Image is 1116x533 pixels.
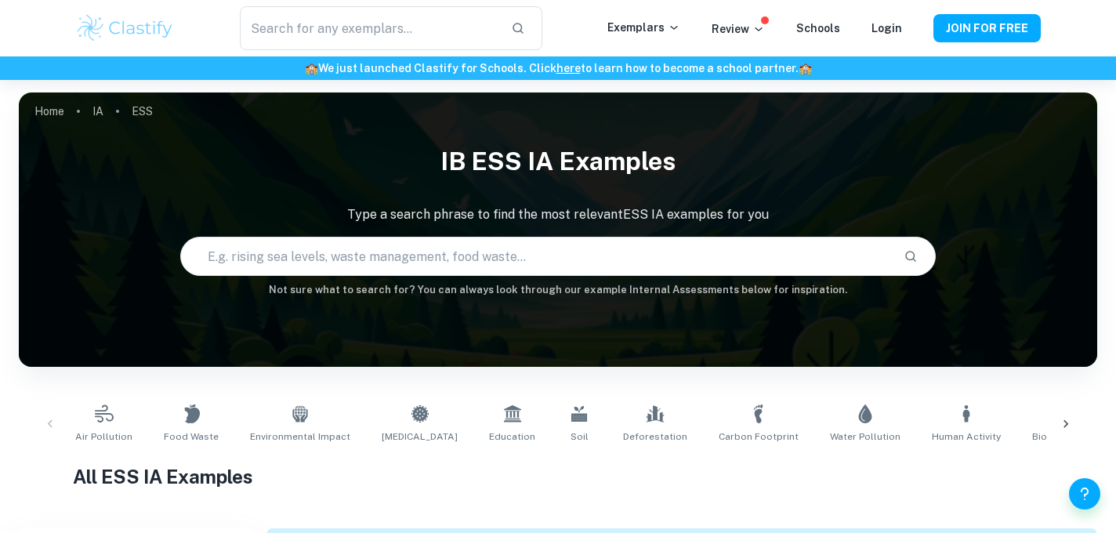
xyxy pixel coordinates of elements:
[799,62,812,74] span: 🏫
[19,282,1097,298] h6: Not sure what to search for? You can always look through our example Internal Assessments below f...
[181,234,890,278] input: E.g. rising sea levels, waste management, food waste...
[796,22,840,34] a: Schools
[489,430,535,444] span: Education
[250,430,350,444] span: Environmental Impact
[719,430,799,444] span: Carbon Footprint
[623,430,687,444] span: Deforestation
[871,22,902,34] a: Login
[830,430,900,444] span: Water Pollution
[132,103,153,120] p: ESS
[305,62,318,74] span: 🏫
[1069,478,1100,509] button: Help and Feedback
[933,14,1041,42] button: JOIN FOR FREE
[19,205,1097,224] p: Type a search phrase to find the most relevant ESS IA examples for you
[92,100,103,122] a: IA
[75,13,175,44] img: Clastify logo
[34,100,64,122] a: Home
[556,62,581,74] a: here
[3,60,1113,77] h6: We just launched Clastify for Schools. Click to learn how to become a school partner.
[897,243,924,270] button: Search
[932,430,1001,444] span: Human Activity
[73,462,1043,491] h1: All ESS IA Examples
[164,430,219,444] span: Food Waste
[19,136,1097,187] h1: IB ESS IA examples
[571,430,589,444] span: Soil
[712,20,765,38] p: Review
[382,430,458,444] span: [MEDICAL_DATA]
[1032,430,1086,444] span: Biodiversity
[607,19,680,36] p: Exemplars
[240,6,498,50] input: Search for any exemplars...
[75,430,132,444] span: Air Pollution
